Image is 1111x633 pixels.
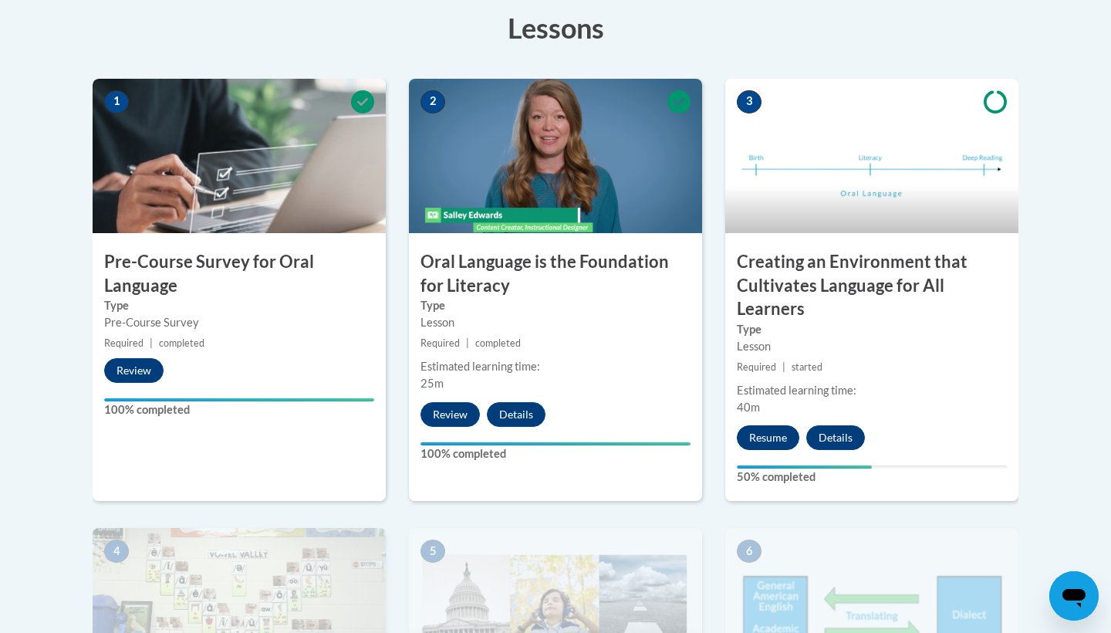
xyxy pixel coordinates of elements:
span: 4 [104,540,129,563]
span: | [782,361,785,373]
div: Estimated learning time: [737,382,1007,399]
span: 40m [737,401,760,414]
button: Resume [737,425,799,450]
span: | [150,337,153,349]
span: 25m [420,377,444,390]
div: Your progress [420,442,691,445]
span: 5 [420,540,445,563]
span: Required [420,337,460,349]
span: completed [475,337,521,349]
h3: Pre-Course Survey for Oral Language [93,250,386,298]
span: | [466,337,469,349]
div: Lesson [420,314,691,331]
label: Type [737,321,1007,338]
div: Your progress [104,398,374,401]
span: Required [737,361,776,373]
label: 100% completed [104,401,374,418]
h3: Lessons [93,8,1018,47]
iframe: Button to launch messaging window [1049,571,1099,621]
label: Type [104,297,374,314]
span: 1 [104,90,129,113]
div: Lesson [737,338,1007,355]
button: Details [806,425,865,450]
span: 2 [420,90,445,113]
span: started [792,361,822,373]
img: Course Image [725,79,1018,233]
button: Review [420,402,480,427]
label: Type [420,297,691,314]
span: 3 [737,90,761,113]
span: Required [104,337,144,349]
span: 6 [737,540,761,563]
div: Pre-Course Survey [104,314,374,331]
div: Your progress [737,465,872,469]
label: 100% completed [420,445,691,462]
h3: Oral Language is the Foundation for Literacy [409,250,702,298]
img: Course Image [409,79,702,233]
span: completed [159,337,204,349]
div: Estimated learning time: [420,358,691,375]
label: 50% completed [737,469,1007,486]
img: Course Image [93,79,386,233]
button: Review [104,358,164,383]
button: Details [487,402,545,427]
h3: Creating an Environment that Cultivates Language for All Learners [725,250,1018,321]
